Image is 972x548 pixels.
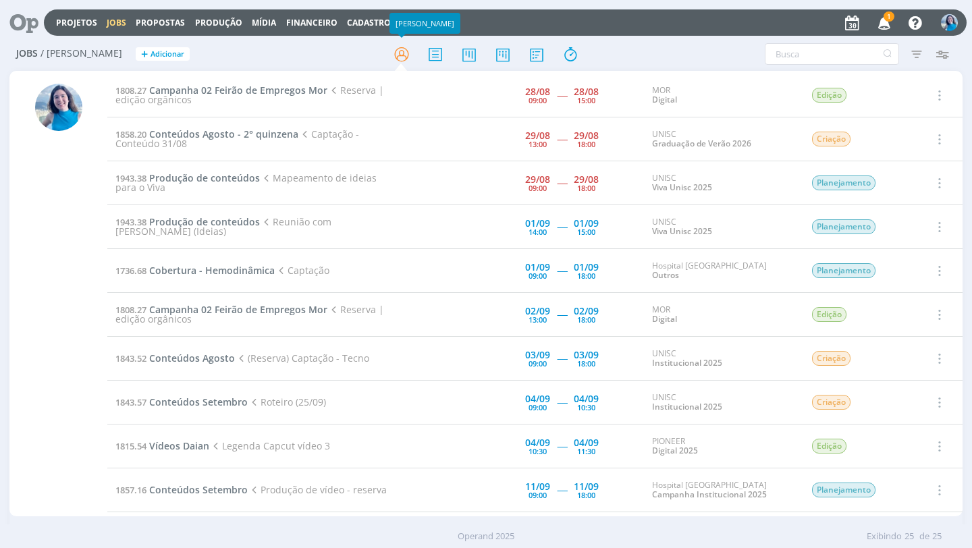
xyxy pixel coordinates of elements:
div: 09:00 [529,184,547,192]
div: 09:00 [529,97,547,104]
a: Viva Unisc 2025 [652,182,712,193]
span: Jobs [16,48,38,59]
button: Mídia [248,18,280,28]
div: 09:00 [529,272,547,279]
div: 11/09 [574,482,599,491]
div: 03/09 [525,350,550,360]
div: 01/09 [525,263,550,272]
a: 1815.54Vídeos Daian [115,439,209,452]
span: 1858.20 [115,128,146,140]
a: Projetos [56,17,97,28]
span: ----- [557,264,567,277]
div: 18:00 [577,184,595,192]
a: 1808.27Campanha 02 Feirão de Empregos Mor [115,84,327,97]
div: 11/09 [525,482,550,491]
div: 13:00 [529,316,547,323]
span: ----- [557,352,567,364]
a: Institucional 2025 [652,357,722,368]
span: Cobertura - Hemodinâmica [149,264,275,277]
div: 13:00 [529,140,547,148]
span: Propostas [136,17,185,28]
span: Edição [812,439,846,454]
button: Jobs [103,18,130,28]
button: +Adicionar [136,47,190,61]
a: 1857.16Conteúdos Setembro [115,483,248,496]
div: 03/09 [574,350,599,360]
a: Campanha Institucional 2025 [652,489,767,500]
div: 09:00 [529,360,547,367]
div: 09:00 [529,491,547,499]
a: Jobs [107,17,126,28]
img: E [35,84,82,131]
a: 1943.38Produção de conteúdos [115,215,260,228]
span: Legenda Capcut vídeo 3 [209,439,329,452]
div: 10:30 [577,404,595,411]
a: 1858.20Conteúdos Agosto - 2° quinzena [115,128,298,140]
span: Captação - Conteúdo 31/08 [115,128,358,150]
span: Reunião com [PERSON_NAME] (Ideias) [115,215,331,238]
div: UNISC [652,173,791,193]
span: 1843.57 [115,396,146,408]
div: 18:00 [577,316,595,323]
span: + [141,47,148,61]
div: UNISC [652,217,791,237]
span: Criação [812,351,850,366]
button: Cadastros [343,18,400,28]
button: E [940,11,959,34]
span: Reserva | edição orgânicos [115,84,383,106]
span: Reserva | edição orgânicos [115,303,383,325]
a: Institucional 2025 [652,401,722,412]
span: Campanha 02 Feirão de Empregos Mor [149,303,327,316]
div: 18:00 [577,360,595,367]
div: UNISC [652,130,791,149]
span: Produção de conteúdos [149,171,260,184]
a: Digital [652,313,677,325]
div: 29/08 [525,131,550,140]
button: Produção [191,18,246,28]
a: Viva Unisc 2025 [652,225,712,237]
div: 14:00 [529,228,547,236]
span: Edição [812,88,846,103]
span: 1815.54 [115,440,146,452]
a: 1808.27Campanha 02 Feirão de Empregos Mor [115,303,327,316]
span: Conteúdos Agosto [149,352,235,364]
div: 29/08 [574,131,599,140]
button: Projetos [52,18,101,28]
span: 25 [932,530,942,543]
div: [PERSON_NAME] [389,13,460,34]
span: 1 [884,11,894,22]
div: MOR [652,86,791,105]
span: de [919,530,929,543]
div: 28/08 [574,87,599,97]
span: Planejamento [812,263,875,278]
span: Planejamento [812,483,875,497]
div: 15:00 [577,97,595,104]
a: Financeiro [286,17,337,28]
span: 1943.38 [115,172,146,184]
span: ----- [557,308,567,321]
span: Mapeamento de ideias para o Viva [115,171,376,194]
span: ----- [557,176,567,189]
div: 01/09 [574,219,599,228]
div: 04/09 [574,438,599,447]
span: ----- [557,220,567,233]
a: 1843.57Conteúdos Setembro [115,395,248,408]
span: Roteiro (25/09) [248,395,325,408]
span: 1843.52 [115,352,146,364]
span: 1943.38 [115,216,146,228]
div: 02/09 [525,306,550,316]
span: Produção de vídeo - reserva [248,483,386,496]
div: 18:00 [577,491,595,499]
div: PIONEER [652,437,791,456]
button: 1 [869,11,897,35]
span: Planejamento [812,175,875,190]
div: 28/08 [525,87,550,97]
div: Hospital [GEOGRAPHIC_DATA] [652,481,791,500]
span: 25 [905,530,914,543]
span: ----- [557,439,567,452]
span: 1857.16 [115,484,146,496]
input: Busca [765,43,899,65]
div: 18:00 [577,272,595,279]
div: 29/08 [525,175,550,184]
span: ----- [557,395,567,408]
